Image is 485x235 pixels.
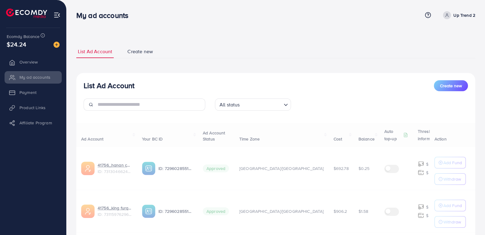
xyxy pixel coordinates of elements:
[453,12,475,19] p: Up Trend 2
[7,33,40,40] span: Ecomdy Balance
[78,48,112,55] span: List Ad Account
[84,81,134,90] h3: List Ad Account
[127,48,153,55] span: Create new
[7,40,26,49] span: $24.24
[54,12,61,19] img: menu
[434,80,468,91] button: Create new
[76,11,133,20] h3: My ad accounts
[218,100,241,109] span: All status
[54,42,60,48] img: image
[6,9,47,18] img: logo
[215,98,291,111] div: Search for option
[440,83,462,89] span: Create new
[441,11,475,19] a: Up Trend 2
[242,99,281,109] input: Search for option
